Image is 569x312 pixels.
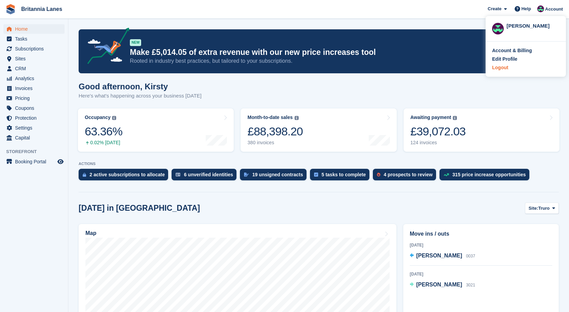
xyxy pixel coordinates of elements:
[525,203,559,214] button: Site: Truro
[410,230,552,238] h2: Move ins / outs
[466,254,475,258] span: 0037
[492,64,559,71] a: Logout
[83,173,86,177] img: active_subscription_to_allocate_icon-d502201f5373d7db506a760aba3b589e785aa758c864c3986d89f69b8ff3...
[492,56,559,63] a: Edit Profile
[373,169,439,184] a: 4 prospects to review
[85,140,122,146] div: 0.02% [DATE]
[3,84,65,93] a: menu
[538,205,550,212] span: Truro
[247,140,303,146] div: 380 invoices
[247,124,303,138] div: £88,398.20
[404,108,559,152] a: Awaiting payment £39,072.03 124 invoices
[15,133,56,143] span: Capital
[295,116,299,120] img: icon-info-grey-7440780725fd019a000dd9b08b2336e03edf1995a4989e88bcd33f0948082b44.svg
[416,282,462,287] span: [PERSON_NAME]
[416,253,462,258] span: [PERSON_NAME]
[377,173,380,177] img: prospect-51fa495bee0391a8d652442698ab0144808aea92771e9ea1ae160a38d050c398.svg
[15,103,56,113] span: Coupons
[3,74,65,83] a: menu
[453,116,457,120] img: icon-info-grey-7440780725fd019a000dd9b08b2336e03edf1995a4989e88bcd33f0948082b44.svg
[15,74,56,83] span: Analytics
[79,82,202,91] h1: Good afternoon, Kirsty
[452,172,526,177] div: 315 price increase opportunities
[252,172,303,177] div: 19 unsigned contracts
[85,230,96,236] h2: Map
[444,173,449,176] img: price_increase_opportunities-93ffe204e8149a01c8c9dc8f82e8f89637d9d84a8eef4429ea346261dce0b2c0.svg
[492,56,517,63] div: Edit Profile
[410,140,466,146] div: 124 invoices
[78,108,234,152] a: Occupancy 63.36% 0.02% [DATE]
[310,169,373,184] a: 5 tasks to complete
[3,44,65,54] a: menu
[241,108,396,152] a: Month-to-date sales £88,398.20 380 invoices
[15,54,56,63] span: Sites
[492,64,508,71] div: Logout
[3,103,65,113] a: menu
[3,34,65,44] a: menu
[130,47,499,57] p: Make £5,014.05 of extra revenue with our new price increases tool
[79,204,200,213] h2: [DATE] in [GEOGRAPHIC_DATA]
[15,24,56,34] span: Home
[130,39,141,46] div: NEW
[176,173,180,177] img: verify_identity-adf6edd0f0f0b5bbfe63781bf79b02c33cf7c696d77639b501bdc392416b5a36.svg
[15,113,56,123] span: Protection
[15,93,56,103] span: Pricing
[521,5,531,12] span: Help
[172,169,240,184] a: 6 unverified identities
[410,271,552,277] div: [DATE]
[3,54,65,63] a: menu
[184,172,233,177] div: 6 unverified identities
[79,162,559,166] p: ACTIONS
[90,172,165,177] div: 2 active subscriptions to allocate
[3,157,65,166] a: menu
[3,133,65,143] a: menu
[85,115,110,120] div: Occupancy
[5,4,16,14] img: stora-icon-8386f47178a22dfd0bd8f6a31ec36ba5ce8667c1dd55bd0f319d3a0aa187defe.svg
[247,115,293,120] div: Month-to-date sales
[56,158,65,166] a: Preview store
[3,113,65,123] a: menu
[85,124,122,138] div: 63.36%
[18,3,65,15] a: Britannia Lanes
[82,28,130,66] img: price-adjustments-announcement-icon-8257ccfd72463d97f412b2fc003d46551f7dbcb40ab6d574587a9cd5c0d94...
[529,205,538,212] span: Site:
[545,6,563,13] span: Account
[537,5,544,12] img: Kirsty Miles
[410,115,451,120] div: Awaiting payment
[15,34,56,44] span: Tasks
[6,148,68,155] span: Storefront
[492,47,559,54] a: Account & Billing
[384,172,433,177] div: 4 prospects to review
[439,169,533,184] a: 315 price increase opportunities
[130,57,499,65] p: Rooted in industry best practices, but tailored to your subscriptions.
[15,123,56,133] span: Settings
[3,123,65,133] a: menu
[3,64,65,73] a: menu
[240,169,310,184] a: 19 unsigned contracts
[244,173,249,177] img: contract_signature_icon-13c848040528278c33f63329250d36e43548de30e8caae1d1a13099fd9432cc5.svg
[492,23,504,34] img: Kirsty Miles
[112,116,116,120] img: icon-info-grey-7440780725fd019a000dd9b08b2336e03edf1995a4989e88bcd33f0948082b44.svg
[3,93,65,103] a: menu
[314,173,318,177] img: task-75834270c22a3079a89374b754ae025e5fb1db73e45f91037f5363f120a921f8.svg
[410,281,475,289] a: [PERSON_NAME] 3021
[488,5,501,12] span: Create
[79,92,202,100] p: Here's what's happening across your business [DATE]
[79,169,172,184] a: 2 active subscriptions to allocate
[15,157,56,166] span: Booking Portal
[410,242,552,248] div: [DATE]
[322,172,366,177] div: 5 tasks to complete
[410,252,475,261] a: [PERSON_NAME] 0037
[15,64,56,73] span: CRM
[15,84,56,93] span: Invoices
[3,24,65,34] a: menu
[15,44,56,54] span: Subscriptions
[466,283,475,287] span: 3021
[492,47,532,54] div: Account & Billing
[410,124,466,138] div: £39,072.03
[506,22,559,28] div: [PERSON_NAME]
